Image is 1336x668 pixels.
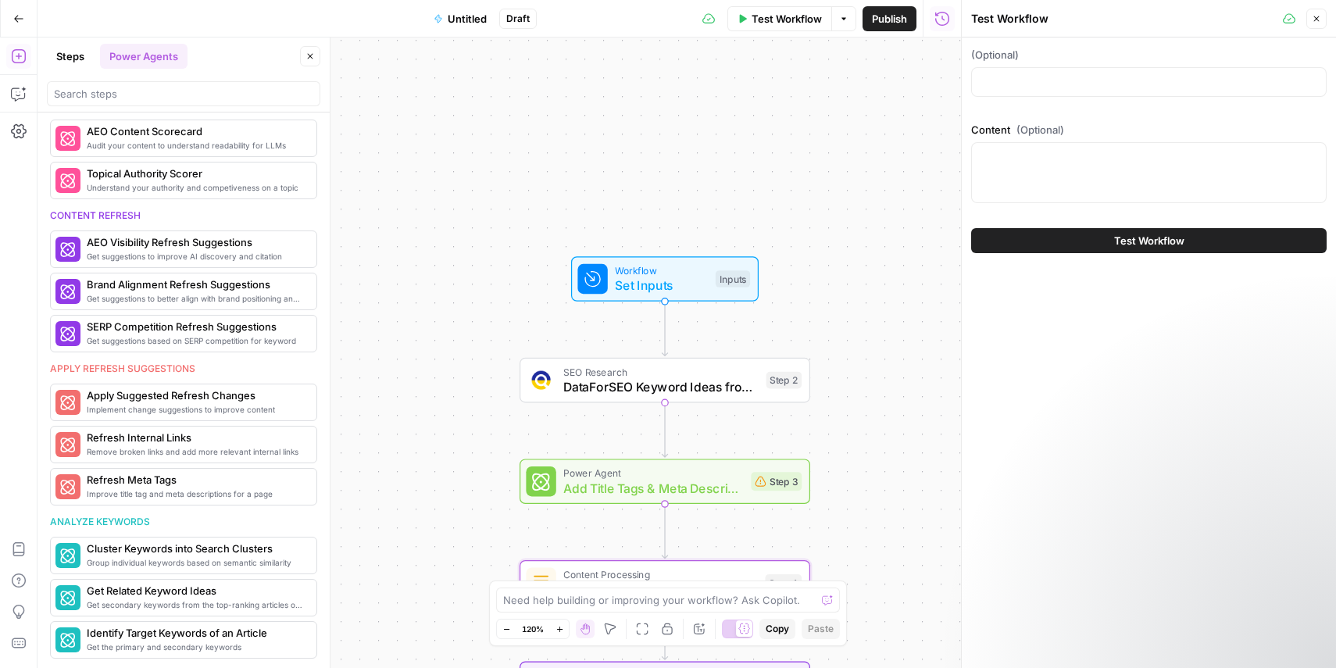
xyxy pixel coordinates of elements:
[87,641,304,653] span: Get the primary and secondary keywords
[520,560,810,605] div: Content ProcessingConvert Content FormatStep 4
[520,459,810,504] div: Power AgentAdd Title Tags & Meta DescriptionsStep 3
[522,623,544,635] span: 120%
[615,276,708,295] span: Set Inputs
[615,263,708,278] span: Workflow
[971,47,1019,63] span: (Optional)
[47,44,94,69] button: Steps
[87,334,304,347] span: Get suggestions based on SERP competition for keyword
[87,583,304,598] span: Get Related Keyword Ideas
[424,6,496,31] button: Untitled
[87,541,304,556] span: Cluster Keywords into Search Clusters
[563,566,757,581] span: Content Processing
[766,372,802,389] div: Step 2
[87,430,304,445] span: Refresh Internal Links
[50,209,317,223] div: Content refresh
[759,619,795,639] button: Copy
[662,605,667,660] g: Edge from step_4 to step_5
[520,358,810,403] div: SEO ResearchDataForSEO Keyword Ideas from DomainStep 2
[766,622,789,636] span: Copy
[87,472,304,488] span: Refresh Meta Tags
[520,256,810,302] div: WorkflowSet InputsInputs
[87,598,304,611] span: Get secondary keywords from the top-ranking articles of a target search term
[87,250,304,263] span: Get suggestions to improve AI discovery and citation
[87,292,304,305] span: Get suggestions to better align with brand positioning and tone
[87,319,304,334] span: SERP Competition Refresh Suggestions
[971,122,1327,138] label: Content
[563,479,743,498] span: Add Title Tags & Meta Descriptions
[716,270,750,288] div: Inputs
[87,488,304,500] span: Improve title tag and meta descriptions for a page
[87,277,304,292] span: Brand Alignment Refresh Suggestions
[87,181,304,194] span: Understand your authority and competiveness on a topic
[662,402,667,457] g: Edge from step_2 to step_3
[765,574,802,591] div: Step 4
[87,234,304,250] span: AEO Visibility Refresh Suggestions
[532,371,551,390] img: qj0lddqgokrswkyaqb1p9cmo0sp5
[662,302,667,356] g: Edge from start to step_2
[506,12,530,26] span: Draft
[87,403,304,416] span: Implement change suggestions to improve content
[87,625,304,641] span: Identify Target Keywords of an Article
[87,556,304,569] span: Group individual keywords based on semantic similarity
[54,86,313,102] input: Search steps
[727,6,831,31] button: Test Workflow
[872,11,907,27] span: Publish
[563,466,743,480] span: Power Agent
[563,364,759,379] span: SEO Research
[751,472,802,491] div: Step 3
[532,573,551,592] img: o3r9yhbrn24ooq0tey3lueqptmfj
[752,11,822,27] span: Test Workflow
[100,44,188,69] button: Power Agents
[802,619,840,639] button: Paste
[87,166,304,181] span: Topical Authority Scorer
[563,377,759,396] span: DataForSEO Keyword Ideas from Domain
[87,445,304,458] span: Remove broken links and add more relevant internal links
[971,228,1327,253] button: Test Workflow
[87,139,304,152] span: Audit your content to understand readability for LLMs
[662,504,667,559] g: Edge from step_3 to step_4
[50,362,317,376] div: Apply refresh suggestions
[50,515,317,529] div: Analyze keywords
[1016,122,1064,138] span: (Optional)
[87,123,304,139] span: AEO Content Scorecard
[863,6,916,31] button: Publish
[448,11,487,27] span: Untitled
[1114,233,1184,248] span: Test Workflow
[808,622,834,636] span: Paste
[87,388,304,403] span: Apply Suggested Refresh Changes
